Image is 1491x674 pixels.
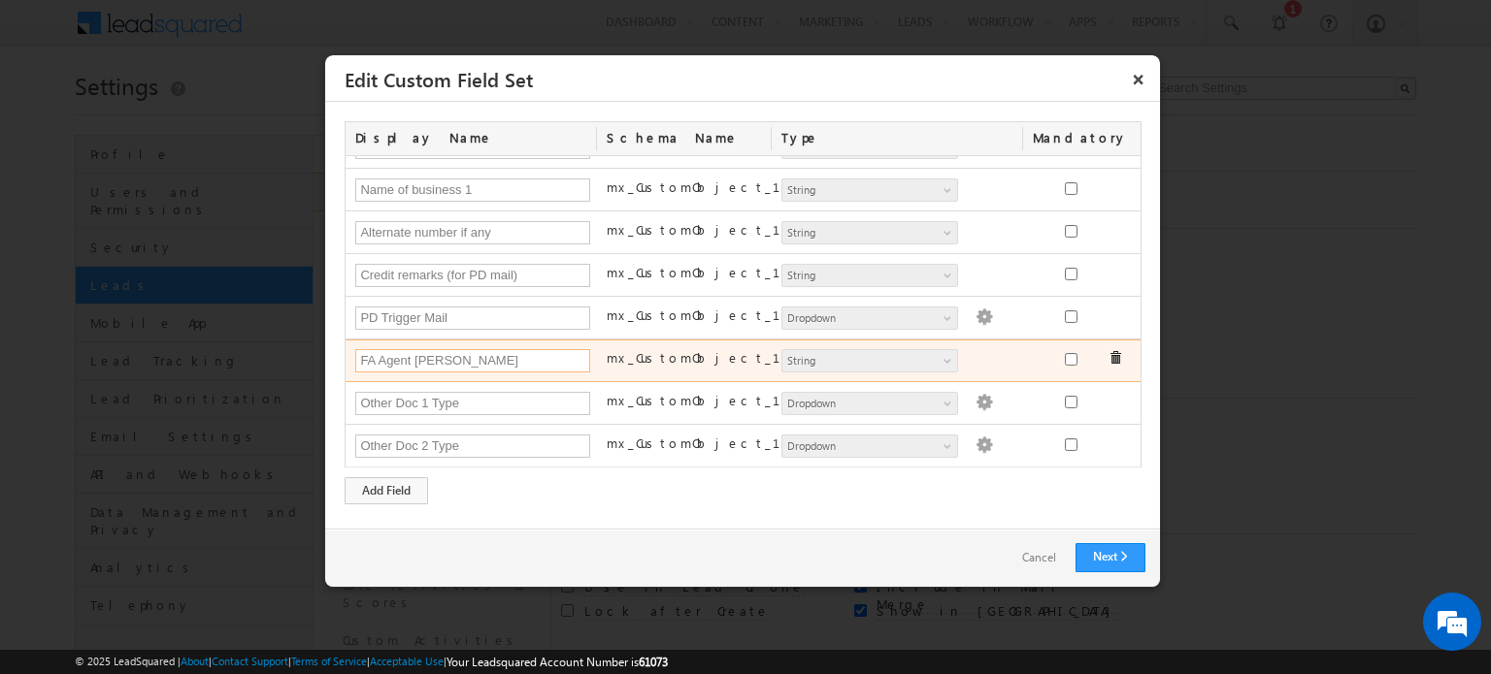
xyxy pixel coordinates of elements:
[782,309,941,327] span: Dropdown
[976,436,993,454] img: Populate Options
[291,655,367,667] a: Terms of Service
[976,394,993,411] img: Populate Options
[781,349,958,372] a: String
[181,655,209,667] a: About
[346,122,597,155] div: Display Name
[781,306,958,330] a: Dropdown
[639,655,668,669] span: 61073
[345,477,428,504] div: Add Field
[264,528,352,554] em: Start Chat
[607,434,810,452] label: mx_CustomObject_16
[33,102,82,127] img: d_60004797649_company_0_60004797649
[782,181,941,199] span: String
[212,655,288,667] a: Contact Support
[607,306,811,324] label: mx_CustomObject_13
[370,655,444,667] a: Acceptable Use
[781,392,958,415] a: Dropdown
[781,178,958,202] a: String
[782,267,941,284] span: String
[781,434,958,458] a: Dropdown
[607,221,835,239] label: mx_CustomObject_11
[597,122,772,155] div: Schema Name
[447,655,668,669] span: Your Leadsquared Account Number is
[607,349,806,367] label: mx_CustomObject_14
[1003,544,1076,572] a: Cancel
[101,102,326,127] div: Chat with us now
[318,10,365,56] div: Minimize live chat window
[607,392,810,409] label: mx_CustomObject_15
[772,122,1023,155] div: Type
[976,308,993,326] img: Populate Options
[782,437,941,455] span: Dropdown
[782,395,941,412] span: Dropdown
[345,62,1153,96] h3: Edit Custom Field Set
[607,264,817,281] label: mx_CustomObject_12
[1076,543,1145,572] a: Next
[782,224,941,241] span: String
[1123,62,1154,96] button: ×
[781,221,958,244] a: String
[607,178,824,196] label: mx_CustomObject_10
[782,352,941,369] span: String
[25,179,354,511] textarea: Type your message and hit 'Enter'
[781,264,958,287] a: String
[1023,122,1118,155] div: Mandatory
[75,653,668,671] span: © 2025 LeadSquared | | | | |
